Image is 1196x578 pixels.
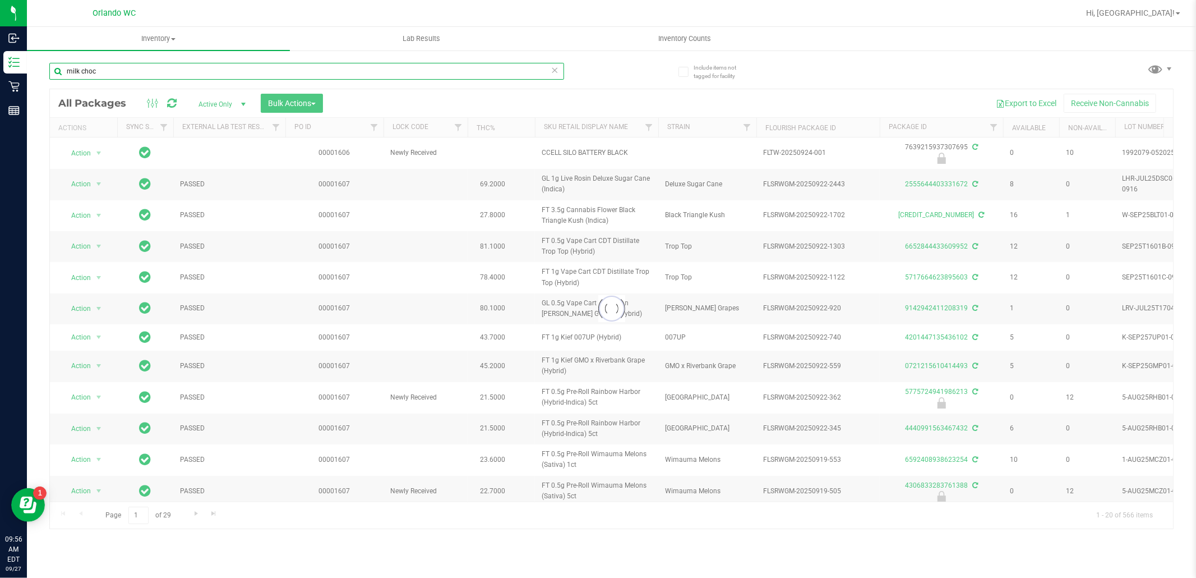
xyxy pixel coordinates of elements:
iframe: Resource center unread badge [33,487,47,500]
span: Clear [551,63,559,77]
span: Inventory [27,34,290,44]
inline-svg: Reports [8,105,20,116]
span: Hi, [GEOGRAPHIC_DATA]! [1086,8,1175,17]
inline-svg: Inbound [8,33,20,44]
p: 09/27 [5,565,22,573]
span: Lab Results [387,34,455,44]
a: Lab Results [290,27,553,51]
inline-svg: Retail [8,81,20,92]
a: Inventory [27,27,290,51]
inline-svg: Inventory [8,57,20,68]
span: Include items not tagged for facility [694,63,750,80]
span: Orlando WC [93,8,136,18]
iframe: Resource center [11,488,45,522]
span: Inventory Counts [643,34,726,44]
p: 09:56 AM EDT [5,534,22,565]
a: Inventory Counts [553,27,816,51]
input: Search Package ID, Item Name, SKU, Lot or Part Number... [49,63,564,80]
